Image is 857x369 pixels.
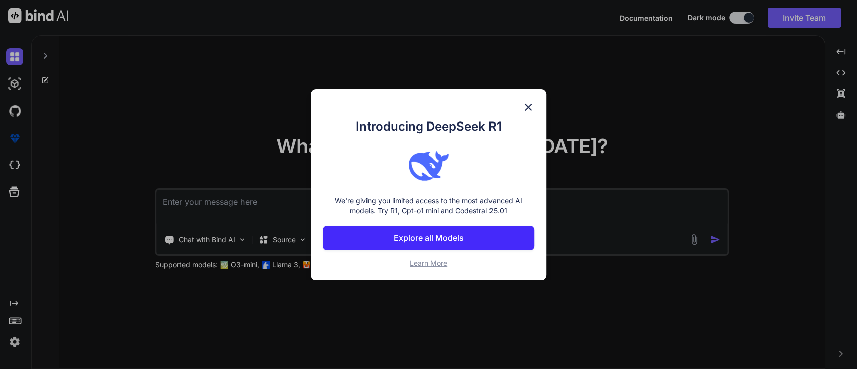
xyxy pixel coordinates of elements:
[410,259,447,267] span: Learn More
[409,146,449,186] img: bind logo
[522,101,534,113] img: close
[323,196,534,216] p: We're giving you limited access to the most advanced AI models. Try R1, Gpt-o1 mini and Codestral...
[323,117,534,136] h1: Introducing DeepSeek R1
[394,232,464,244] p: Explore all Models
[323,226,534,250] button: Explore all Models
